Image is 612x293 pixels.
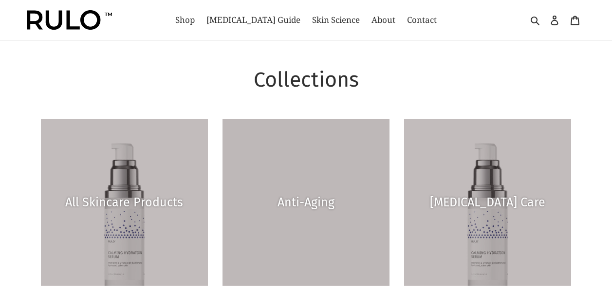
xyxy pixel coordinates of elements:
[41,195,208,210] div: All Skincare Products
[371,14,395,26] span: About
[170,12,200,28] a: Shop
[175,14,195,26] span: Shop
[402,12,442,28] a: Contact
[367,12,400,28] a: About
[41,67,572,92] h1: Collections
[307,12,365,28] a: Skin Science
[223,195,389,210] div: Anti-Aging
[407,14,437,26] span: Contact
[202,12,305,28] a: [MEDICAL_DATA] Guide
[41,119,208,286] a: All Skincare Products
[401,44,602,249] iframe: Gorgias live chat window
[27,10,112,30] img: Rulo™ Skin
[312,14,360,26] span: Skin Science
[206,14,300,26] span: [MEDICAL_DATA] Guide
[563,247,602,283] iframe: Gorgias live chat messenger
[223,119,389,286] a: Anti-Aging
